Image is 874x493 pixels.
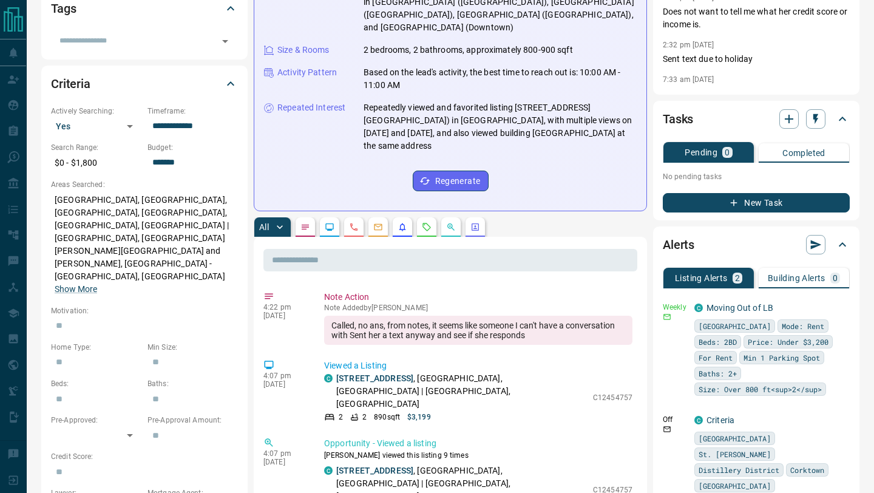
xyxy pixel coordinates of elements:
[699,367,737,379] span: Baths: 2+
[782,149,825,157] p: Completed
[147,415,238,426] p: Pre-Approval Amount:
[398,222,407,232] svg: Listing Alerts
[51,153,141,173] p: $0 - $1,800
[699,432,771,444] span: [GEOGRAPHIC_DATA]
[470,222,480,232] svg: Agent Actions
[699,383,822,395] span: Size: Over 800 ft<sup>2</sup>
[768,274,825,282] p: Building Alerts
[663,109,693,129] h2: Tasks
[51,69,238,98] div: Criteria
[694,416,703,424] div: condos.ca
[663,235,694,254] h2: Alerts
[263,458,306,466] p: [DATE]
[51,190,238,299] p: [GEOGRAPHIC_DATA], [GEOGRAPHIC_DATA], [GEOGRAPHIC_DATA], [GEOGRAPHIC_DATA], [GEOGRAPHIC_DATA], [G...
[699,448,771,460] span: St. [PERSON_NAME]
[593,392,632,403] p: C12454757
[663,53,850,66] p: Sent text due to holiday
[325,222,334,232] svg: Lead Browsing Activity
[706,415,734,425] a: Criteria
[324,316,632,345] div: Called, no ans, from notes, it seems like someone I can't have a conversation with Sent her a tex...
[147,142,238,153] p: Budget:
[782,320,824,332] span: Mode: Rent
[735,274,740,282] p: 2
[675,274,728,282] p: Listing Alerts
[663,230,850,259] div: Alerts
[407,412,431,423] p: $3,199
[51,415,141,426] p: Pre-Approved:
[336,466,413,475] a: [STREET_ADDRESS]
[699,352,733,364] span: For Rent
[51,451,238,462] p: Credit Score:
[699,336,737,348] span: Beds: 2BD
[51,342,141,353] p: Home Type:
[277,44,330,56] p: Size & Rooms
[277,101,345,114] p: Repeated Interest
[694,304,703,312] div: condos.ca
[833,274,838,282] p: 0
[413,171,489,191] button: Regenerate
[51,74,90,93] h2: Criteria
[374,412,400,423] p: 890 sqft
[324,466,333,475] div: condos.ca
[663,302,687,313] p: Weekly
[339,412,343,423] p: 2
[364,101,637,152] p: Repeatedly viewed and favorited listing [STREET_ADDRESS][GEOGRAPHIC_DATA]) in [GEOGRAPHIC_DATA], ...
[725,148,730,157] p: 0
[51,179,238,190] p: Areas Searched:
[663,168,850,186] p: No pending tasks
[685,148,717,157] p: Pending
[147,378,238,389] p: Baths:
[51,117,141,136] div: Yes
[663,75,714,84] p: 7:33 am [DATE]
[446,222,456,232] svg: Opportunities
[336,372,587,410] p: , [GEOGRAPHIC_DATA], [GEOGRAPHIC_DATA] | [GEOGRAPHIC_DATA], [GEOGRAPHIC_DATA]
[263,449,306,458] p: 4:07 pm
[790,464,824,476] span: Corktown
[663,313,671,321] svg: Email
[362,412,367,423] p: 2
[263,311,306,320] p: [DATE]
[324,291,632,304] p: Note Action
[324,304,632,312] p: Note Added by [PERSON_NAME]
[263,303,306,311] p: 4:22 pm
[147,342,238,353] p: Min Size:
[263,380,306,389] p: [DATE]
[324,450,632,461] p: [PERSON_NAME] viewed this listing 9 times
[55,283,97,296] button: Show More
[259,223,269,231] p: All
[373,222,383,232] svg: Emails
[422,222,432,232] svg: Requests
[263,372,306,380] p: 4:07 pm
[663,104,850,134] div: Tasks
[51,305,238,316] p: Motivation:
[336,373,413,383] a: [STREET_ADDRESS]
[217,33,234,50] button: Open
[699,464,779,476] span: Distillery District
[663,425,671,433] svg: Email
[51,142,141,153] p: Search Range:
[663,414,687,425] p: Off
[364,44,573,56] p: 2 bedrooms, 2 bathrooms, approximately 800-900 sqft
[324,437,632,450] p: Opportunity - Viewed a listing
[699,480,771,492] span: [GEOGRAPHIC_DATA]
[277,66,337,79] p: Activity Pattern
[699,320,771,332] span: [GEOGRAPHIC_DATA]
[300,222,310,232] svg: Notes
[748,336,828,348] span: Price: Under $3,200
[147,106,238,117] p: Timeframe:
[51,378,141,389] p: Beds:
[51,106,141,117] p: Actively Searching:
[349,222,359,232] svg: Calls
[663,5,850,31] p: Does not want to tell me what her credit score or income is.
[744,352,820,364] span: Min 1 Parking Spot
[663,41,714,49] p: 2:32 pm [DATE]
[364,66,637,92] p: Based on the lead's activity, the best time to reach out is: 10:00 AM - 11:00 AM
[324,374,333,382] div: condos.ca
[706,303,773,313] a: Moving Out of LB
[663,193,850,212] button: New Task
[324,359,632,372] p: Viewed a Listing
